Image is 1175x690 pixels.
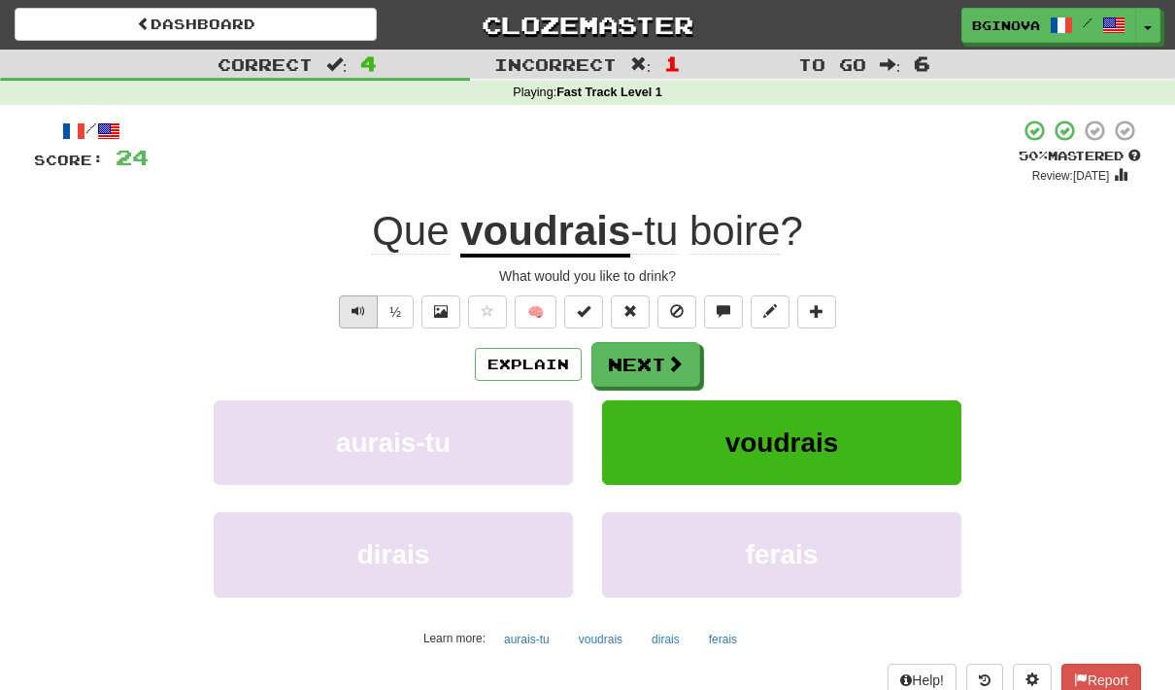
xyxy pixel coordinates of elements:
a: Clozemaster [406,8,768,42]
button: ferais [602,512,961,597]
button: Explain [475,348,582,381]
strong: Fast Track Level 1 [556,86,662,99]
button: Reset to 0% Mastered (alt+r) [611,295,650,328]
span: Que [372,208,449,255]
div: Mastered [1019,148,1141,165]
span: aurais-tu [336,428,451,458]
button: aurais-tu [214,400,573,485]
button: ferais [698,625,748,654]
small: Learn more: [423,632,486,645]
span: : [326,56,348,73]
a: Bginova / [961,8,1136,43]
button: voudrais [602,400,961,485]
span: Score: [34,152,104,168]
span: 1 [664,52,681,75]
button: Set this sentence to 100% Mastered (alt+m) [564,295,603,328]
span: voudrais [725,428,839,458]
div: What would you like to drink? [34,266,1141,286]
span: Bginova [972,17,1040,34]
button: Ignore sentence (alt+i) [657,295,696,328]
button: Edit sentence (alt+d) [751,295,789,328]
button: 🧠 [515,295,556,328]
span: Incorrect [494,54,617,74]
span: : [880,56,901,73]
span: : [630,56,652,73]
span: -tu [630,208,678,255]
span: / [1083,16,1092,29]
button: Discuss sentence (alt+u) [704,295,743,328]
u: voudrais [460,208,630,258]
div: Text-to-speech controls [335,295,414,328]
button: dirais [641,625,690,654]
span: boire [689,208,780,255]
button: Favorite sentence (alt+f) [468,295,507,328]
span: 4 [360,52,377,75]
span: Correct [218,54,313,74]
span: dirais [357,539,430,569]
small: Review: [DATE] [1032,169,1110,183]
span: 6 [914,52,930,75]
span: ferais [746,539,819,569]
button: aurais-tu [493,625,560,654]
button: Show image (alt+x) [421,295,460,328]
span: 24 [116,145,149,169]
span: ? [630,208,802,255]
button: Play sentence audio (ctl+space) [339,295,378,328]
button: dirais [214,512,573,597]
span: 50 % [1019,148,1048,163]
a: Dashboard [15,8,377,41]
div: / [34,119,149,143]
button: voudrais [568,625,633,654]
button: Add to collection (alt+a) [797,295,836,328]
span: To go [798,54,866,74]
button: Next [591,342,700,387]
button: ½ [377,295,414,328]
